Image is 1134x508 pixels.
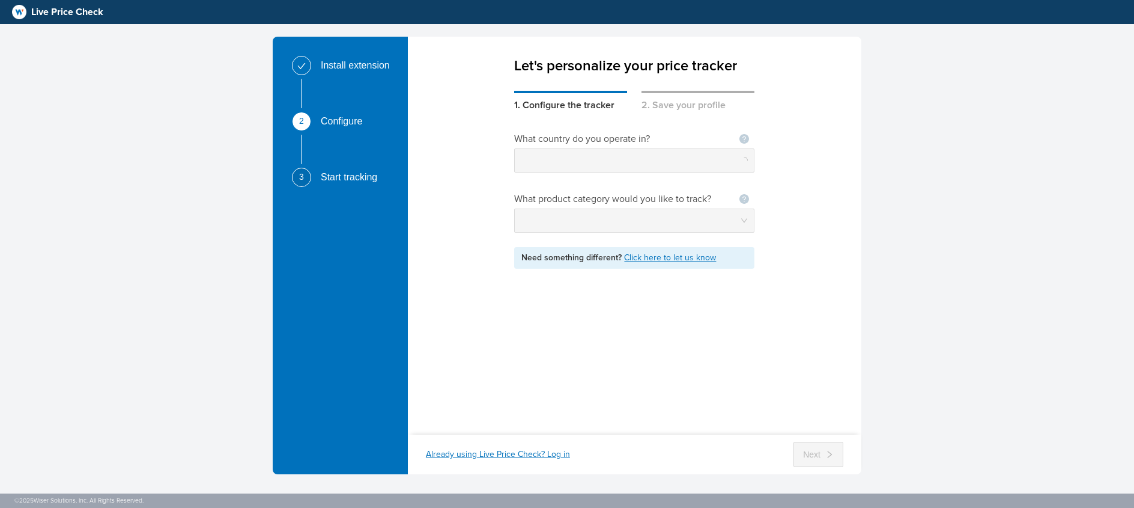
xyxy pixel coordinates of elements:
div: Install extension [321,56,399,75]
div: What country do you operate in? [514,132,664,146]
span: 2 [299,117,304,125]
div: 2. Save your profile [641,91,754,112]
div: What product category would you like to track? [514,192,724,206]
span: check [297,62,306,70]
div: Start tracking [321,168,387,187]
div: Already using Live Price Check? Log in [426,448,570,461]
span: Need something different? [521,252,624,263]
span: Live Price Check [31,5,103,19]
div: Configure [321,112,372,131]
div: 1. Configure the tracker [514,91,627,112]
div: Let's personalize your price tracker [514,37,754,76]
span: 3 [299,173,304,181]
span: question-circle [739,194,749,204]
span: question-circle [739,134,749,144]
a: Click here to let us know [624,252,716,263]
img: logo [12,5,26,19]
span: loading [741,156,748,164]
